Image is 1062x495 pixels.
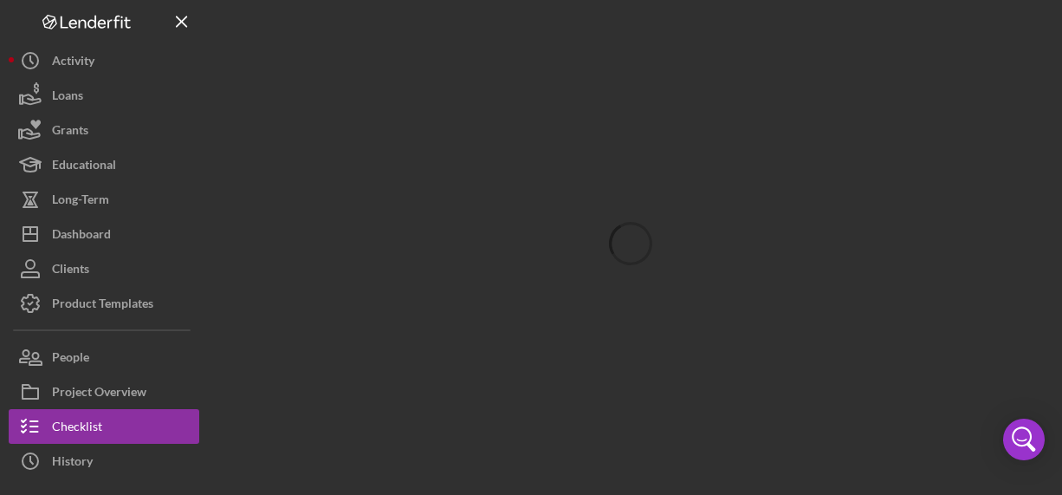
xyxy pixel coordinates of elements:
button: Educational [9,147,199,182]
div: Educational [52,147,116,186]
button: Product Templates [9,286,199,321]
button: Project Overview [9,375,199,409]
button: Dashboard [9,217,199,251]
div: Open Intercom Messenger [1003,419,1045,460]
button: Grants [9,113,199,147]
div: Dashboard [52,217,111,256]
button: People [9,340,199,375]
div: Loans [52,78,83,117]
button: Activity [9,43,199,78]
div: Long-Term [52,182,109,221]
button: Long-Term [9,182,199,217]
div: Project Overview [52,375,146,414]
div: Grants [52,113,88,152]
button: Checklist [9,409,199,444]
div: Clients [52,251,89,290]
div: People [52,340,89,379]
button: History [9,444,199,479]
button: Clients [9,251,199,286]
div: Activity [52,43,94,82]
div: History [52,444,93,483]
div: Product Templates [52,286,153,325]
div: Checklist [52,409,102,448]
button: Loans [9,78,199,113]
